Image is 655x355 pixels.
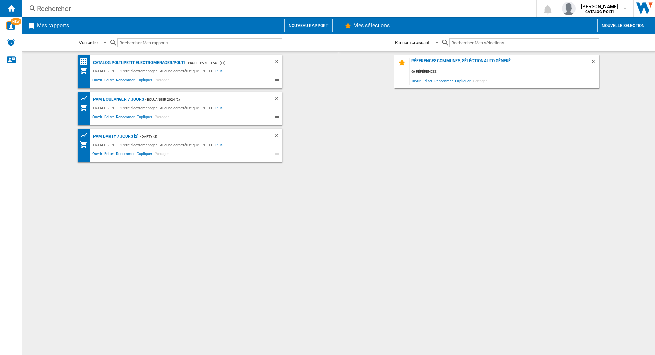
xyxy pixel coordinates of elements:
[136,114,154,122] span: Dupliquer
[154,77,170,85] span: Partager
[91,67,215,75] div: CATALOG POLTI:Petit electroménager - Aucune caractéristique - POLTI
[144,95,260,104] div: - Boulanger 2024 (2)
[136,151,154,159] span: Dupliquer
[454,76,472,85] span: Dupliquer
[79,141,91,149] div: Mon assortiment
[79,94,91,103] div: Tableau des prix des produits
[103,77,115,85] span: Editer
[585,10,614,14] b: CATALOG POLTI
[115,151,135,159] span: Renommer
[115,77,135,85] span: Renommer
[274,58,282,67] div: Supprimer
[581,3,618,10] span: [PERSON_NAME]
[91,104,215,112] div: CATALOG POLTI:Petit electroménager - Aucune caractéristique - POLTI
[138,132,260,141] div: - DARTY (2)
[103,151,115,159] span: Editer
[410,58,590,68] div: Références communes, séléction auto généré
[410,76,422,85] span: Ouvrir
[91,114,103,122] span: Ouvrir
[91,95,144,104] div: PVM BOULANGER 7 jours
[597,19,649,32] button: Nouvelle selection
[78,40,98,45] div: Mon ordre
[562,2,576,15] img: profile.jpg
[590,58,599,68] div: Supprimer
[37,4,519,13] div: Rechercher
[422,76,433,85] span: Editer
[185,58,260,67] div: - Profil par défaut (14)
[79,131,91,140] div: Tableau des prix des produits
[395,40,430,45] div: Par nom croissant
[91,77,103,85] span: Ouvrir
[11,18,21,25] span: NEW
[7,38,15,46] img: alerts-logo.svg
[6,21,15,30] img: wise-card.svg
[79,67,91,75] div: Mon assortiment
[103,114,115,122] span: Editer
[410,68,599,76] div: 66 références
[91,132,139,141] div: PVM DARTY 7 jours [2]
[433,76,454,85] span: Renommer
[215,67,224,75] span: Plus
[35,19,70,32] h2: Mes rapports
[154,114,170,122] span: Partager
[79,104,91,112] div: Mon assortiment
[215,104,224,112] span: Plus
[79,57,91,66] div: Matrice des prix
[449,38,599,47] input: Rechercher Mes sélections
[274,132,282,141] div: Supprimer
[352,19,391,32] h2: Mes sélections
[274,95,282,104] div: Supprimer
[115,114,135,122] span: Renommer
[215,141,224,149] span: Plus
[91,141,215,149] div: CATALOG POLTI:Petit electroménager - Aucune caractéristique - POLTI
[472,76,488,85] span: Partager
[154,151,170,159] span: Partager
[284,19,333,32] button: Nouveau rapport
[91,58,185,67] div: CATALOG POLTI:Petit electromenager/POLTI
[136,77,154,85] span: Dupliquer
[91,151,103,159] span: Ouvrir
[117,38,282,47] input: Rechercher Mes rapports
